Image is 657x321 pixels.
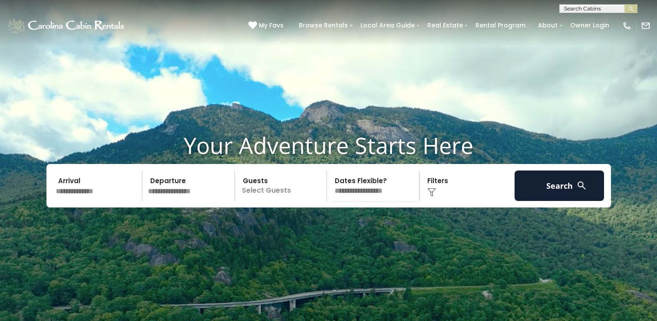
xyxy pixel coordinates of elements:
a: Browse Rentals [294,19,352,32]
h1: Your Adventure Starts Here [7,132,650,159]
span: My Favs [259,21,284,30]
img: filter--v1.png [427,188,436,197]
img: search-regular-white.png [576,180,587,191]
a: Local Area Guide [356,19,419,32]
a: My Favs [248,21,286,30]
a: Real Estate [423,19,467,32]
a: About [534,19,562,32]
a: Rental Program [471,19,530,32]
button: Search [515,171,604,201]
p: Select Guests [238,171,327,201]
img: mail-regular-white.png [641,21,650,30]
a: Owner Login [566,19,614,32]
img: White-1-1-2.png [7,17,127,34]
img: phone-regular-white.png [622,21,632,30]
